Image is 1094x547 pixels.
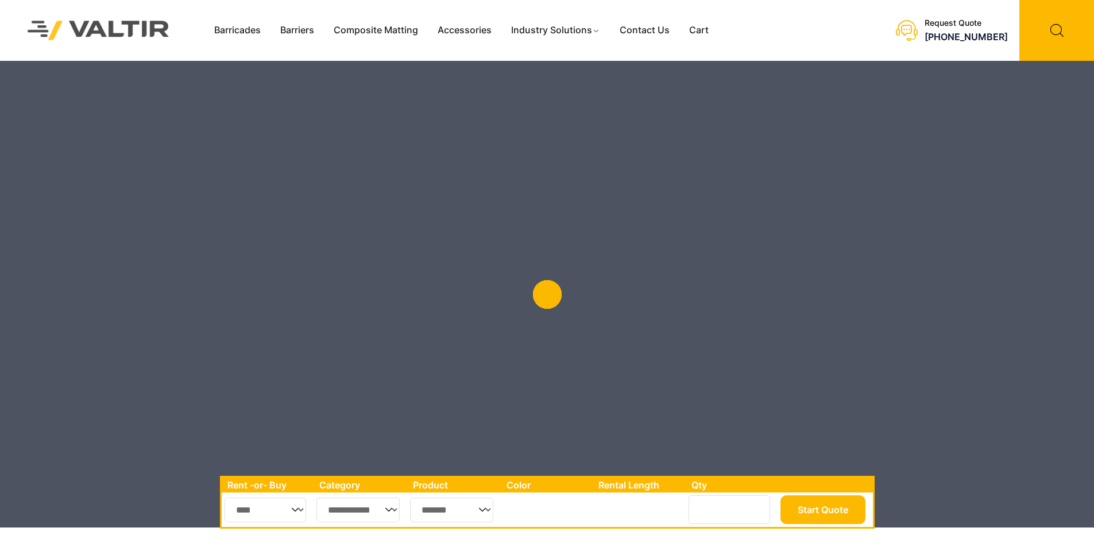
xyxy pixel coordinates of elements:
a: Industry Solutions [501,22,610,39]
a: Accessories [428,22,501,39]
a: Barricades [204,22,270,39]
div: Request Quote [925,18,1008,28]
th: Category [314,478,408,492]
a: Composite Matting [324,22,428,39]
a: Contact Us [610,22,679,39]
a: Cart [679,22,718,39]
th: Product [407,478,501,492]
th: Rent -or- Buy [222,478,314,492]
img: Valtir Rentals [13,6,184,55]
th: Qty [686,478,777,492]
a: [PHONE_NUMBER] [925,31,1008,42]
button: Start Quote [780,495,865,524]
th: Color [501,478,593,492]
th: Rental Length [593,478,686,492]
a: Barriers [270,22,324,39]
